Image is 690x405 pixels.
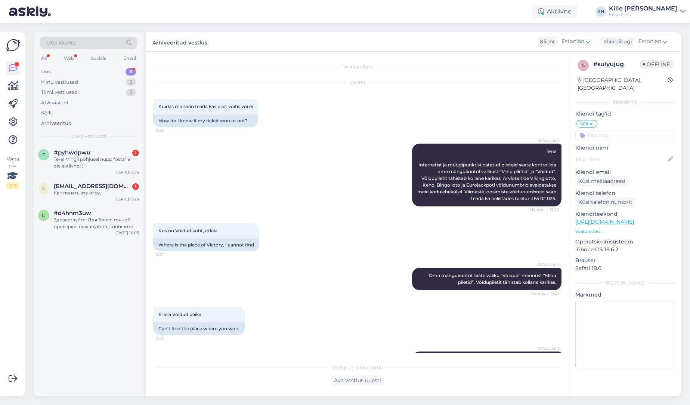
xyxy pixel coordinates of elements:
div: Vestlus algas [153,64,561,70]
div: Socials [89,53,108,63]
div: AI Assistent [41,99,69,107]
span: #pyhwdpwu [54,149,90,156]
div: Can't find the place where you won. [153,322,245,335]
div: Arhiveeritud [41,120,72,127]
span: AI Assistent [531,346,559,351]
span: 12:20 [155,128,183,133]
div: 2 / 3 [6,182,19,189]
div: [GEOGRAPHIC_DATA], [GEOGRAPHIC_DATA] [578,76,668,92]
div: KN [595,6,606,17]
a: Kille [PERSON_NAME]Eesti Loto [609,6,686,18]
span: Võit [580,122,589,126]
span: #d4hnm3uw [54,210,91,217]
span: gelja7271@mail.ru [54,183,131,190]
div: Ava vestlus uuesti [331,375,384,386]
span: Vestlus on arhiveeritud [332,364,383,371]
p: Vaata edasi ... [575,228,675,235]
div: # sulyujug [593,60,640,69]
span: Kuidas ma saan teada kas pilet vöitis vöi ei [158,104,253,109]
a: [URL][DOMAIN_NAME] [575,218,634,225]
div: Küsi meiliaadressi [575,176,628,186]
div: [DATE] 10:03 [115,230,139,236]
p: Kliendi tag'id [575,110,675,118]
div: 3 [126,68,136,76]
div: 1 [132,183,139,190]
span: Nähtud ✓ 12:21 [531,291,559,296]
span: g [42,185,46,191]
div: Kille [PERSON_NAME] [609,6,677,12]
p: Klienditeekond [575,210,675,218]
p: Kliendi nimi [575,144,675,152]
img: Askly Logo [6,38,20,52]
div: Tere! Mingil põhjusel nupp “osta” ei ole aktiivne :( [54,156,139,169]
div: Uus [41,68,51,76]
div: [DATE] 13:33 [116,169,139,175]
div: Vaata siia [6,156,19,189]
p: iPhone OS 18.6.2 [575,246,675,254]
div: Eesti Loto [609,12,677,18]
div: Как понять эту игру, [54,190,139,196]
span: d [42,212,46,218]
input: Lisa tag [575,130,675,141]
div: [PERSON_NAME] [575,280,675,286]
p: Safari 18.6 [575,264,675,272]
p: Kliendi email [575,168,675,176]
div: [DATE] 13:23 [116,196,139,202]
span: p [42,152,46,157]
p: Kliendi telefon [575,189,675,197]
div: 2 [126,79,136,86]
p: Brauser [575,257,675,264]
label: Arhiveeritud vestlus [152,37,207,47]
div: Kliendi info [575,99,675,105]
div: Where is the place of Victory, I cannot find [153,239,259,251]
span: Uued vestlused [71,133,106,139]
div: Klienditugi [600,38,632,46]
span: 12:21 [155,252,183,257]
div: Email [122,53,137,63]
div: Kõik [41,109,52,117]
div: All [40,53,48,63]
span: Otsi kliente [46,39,76,47]
div: Tiimi vestlused [41,89,78,96]
span: AI Assistent [531,138,559,143]
div: Klient [537,38,555,46]
span: Estonian [638,37,661,46]
span: Offline [640,60,673,68]
div: 2 [126,89,136,96]
span: s [582,62,585,68]
input: Lisa nimi [576,155,666,163]
span: Kus on Võidud koht, ei leia [158,228,217,233]
div: 1 [132,150,139,156]
span: Nähtud ✓ 12:20 [530,207,559,212]
div: Web [62,53,75,63]
div: Здравствуйте! Для более точной проверки, пожалуйста, сообщите нам Ваше имя и фамилию, личный код,... [54,217,139,230]
span: 12:25 [155,335,183,341]
div: Aktiivne [532,5,578,18]
span: Oma mängukontol leiate valiku “Võidud” menüüst “Minu piletid”. Võidupiletit tähistab kollane kari... [429,273,557,285]
p: Operatsioonisüsteem [575,238,675,246]
div: How do I know if my ticket won or not? [153,114,258,127]
div: Küsi telefoninumbrit [575,197,635,207]
p: Märkmed [575,291,675,299]
span: Ei leia Vöidud paika [158,312,201,317]
span: Estonian [561,37,584,46]
div: Minu vestlused [41,79,78,86]
span: AI Assistent [531,262,559,267]
div: [DATE] [153,79,561,86]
